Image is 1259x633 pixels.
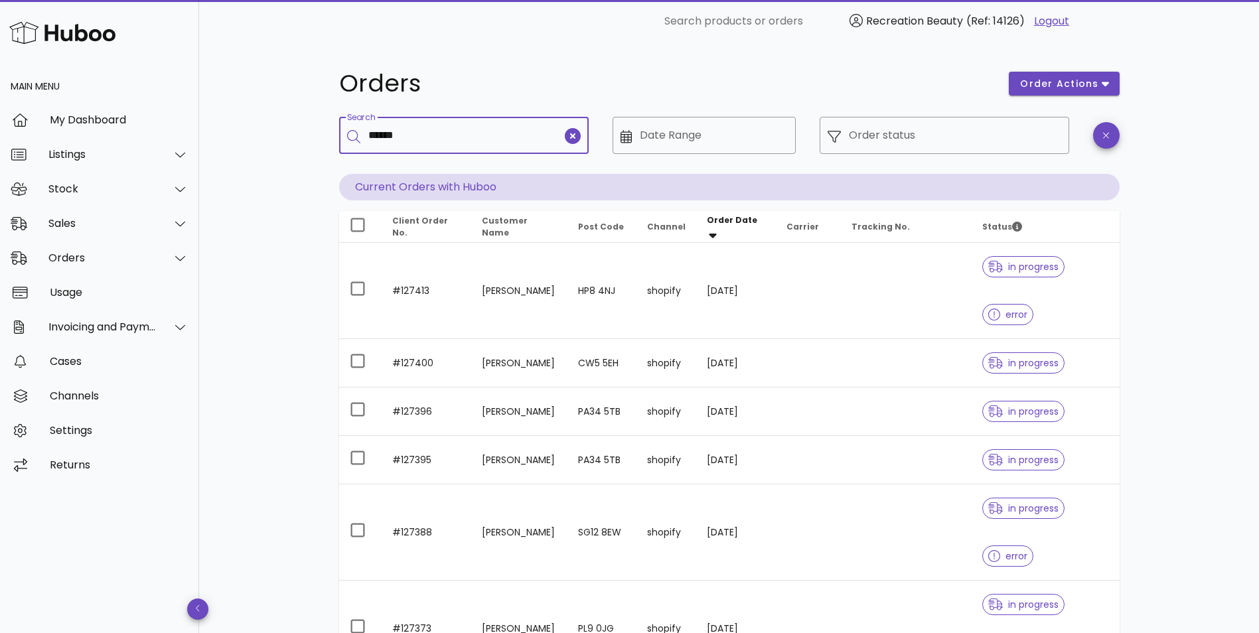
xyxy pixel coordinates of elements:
label: Search [347,113,375,123]
span: Channel [647,221,686,232]
span: Tracking No. [852,221,910,232]
th: Client Order No. [382,211,472,243]
span: in progress [988,455,1059,464]
div: Listings [48,148,157,161]
td: #127400 [382,339,472,387]
a: Logout [1034,13,1069,29]
td: [PERSON_NAME] [471,243,567,339]
td: [PERSON_NAME] [471,387,567,436]
td: [DATE] [696,243,776,339]
div: Usage [50,286,188,299]
button: clear icon [565,128,581,144]
th: Channel [636,211,696,243]
p: Current Orders with Huboo [339,174,1120,200]
td: #127396 [382,387,472,436]
span: Post Code [578,221,624,232]
div: Orders [48,251,157,264]
h1: Orders [339,72,994,96]
td: shopify [636,339,696,387]
td: [DATE] [696,339,776,387]
div: Channels [50,389,188,402]
td: #127413 [382,243,472,339]
span: Carrier [786,221,819,232]
span: Client Order No. [392,215,448,238]
button: order actions [1009,72,1119,96]
th: Status [972,211,1119,243]
th: Customer Name [471,211,567,243]
td: shopify [636,387,696,436]
td: shopify [636,484,696,581]
div: Stock [48,182,157,195]
span: in progress [988,407,1059,416]
div: Settings [50,424,188,437]
td: #127388 [382,484,472,581]
td: [PERSON_NAME] [471,436,567,484]
td: PA34 5TB [567,387,636,436]
th: Post Code [567,211,636,243]
div: My Dashboard [50,113,188,126]
span: in progress [988,358,1059,368]
span: error [988,551,1027,561]
span: in progress [988,262,1059,271]
th: Order Date: Sorted descending. Activate to remove sorting. [696,211,776,243]
th: Tracking No. [841,211,972,243]
span: Order Date [707,214,757,226]
span: Recreation Beauty [866,13,963,29]
span: error [988,310,1027,319]
span: Status [982,221,1022,232]
td: [DATE] [696,387,776,436]
span: order actions [1019,77,1099,91]
td: [PERSON_NAME] [471,484,567,581]
span: in progress [988,504,1059,513]
span: Customer Name [482,215,528,238]
td: shopify [636,436,696,484]
span: (Ref: 14126) [966,13,1025,29]
div: Cases [50,355,188,368]
td: CW5 5EH [567,339,636,387]
td: [DATE] [696,436,776,484]
td: [DATE] [696,484,776,581]
td: HP8 4NJ [567,243,636,339]
td: SG12 8EW [567,484,636,581]
td: #127395 [382,436,472,484]
div: Sales [48,217,157,230]
th: Carrier [776,211,841,243]
span: in progress [988,600,1059,609]
img: Huboo Logo [9,19,115,47]
div: Returns [50,458,188,471]
div: Invoicing and Payments [48,320,157,333]
td: shopify [636,243,696,339]
td: PA34 5TB [567,436,636,484]
td: [PERSON_NAME] [471,339,567,387]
